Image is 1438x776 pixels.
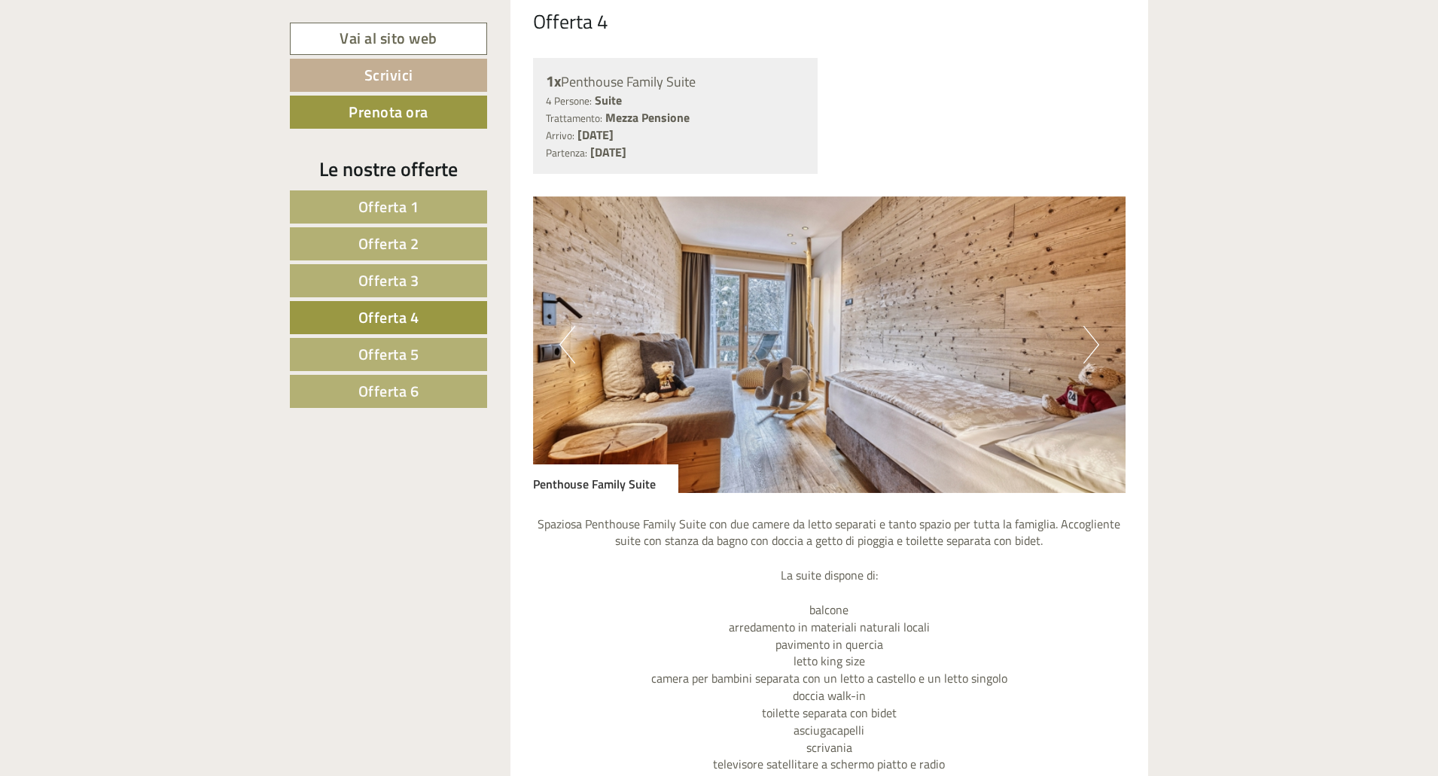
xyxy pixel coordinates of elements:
[358,269,419,292] span: Offerta 3
[595,91,622,109] b: Suite
[546,93,592,108] small: 4 Persone:
[546,111,602,126] small: Trattamento:
[267,11,328,37] div: giovedì
[290,23,487,55] a: Vai al sito web
[358,306,419,329] span: Offerta 4
[23,73,217,84] small: 23:32
[533,8,608,35] div: Offerta 4
[559,326,575,364] button: Previous
[290,59,487,92] a: Scrivici
[546,128,574,143] small: Arrivo:
[533,196,1126,493] img: image
[605,108,690,126] b: Mezza Pensione
[533,464,678,493] div: Penthouse Family Suite
[358,195,419,218] span: Offerta 1
[23,44,217,56] div: [GEOGRAPHIC_DATA]
[546,69,561,93] b: 1x
[546,145,587,160] small: Partenza:
[590,143,626,161] b: [DATE]
[290,96,487,129] a: Prenota ora
[1083,326,1099,364] button: Next
[514,390,594,423] button: Invia
[546,71,806,93] div: Penthouse Family Suite
[11,41,224,87] div: Buon giorno, come possiamo aiutarla?
[358,342,419,366] span: Offerta 5
[577,126,614,144] b: [DATE]
[358,232,419,255] span: Offerta 2
[290,155,487,183] div: Le nostre offerte
[358,379,419,403] span: Offerta 6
